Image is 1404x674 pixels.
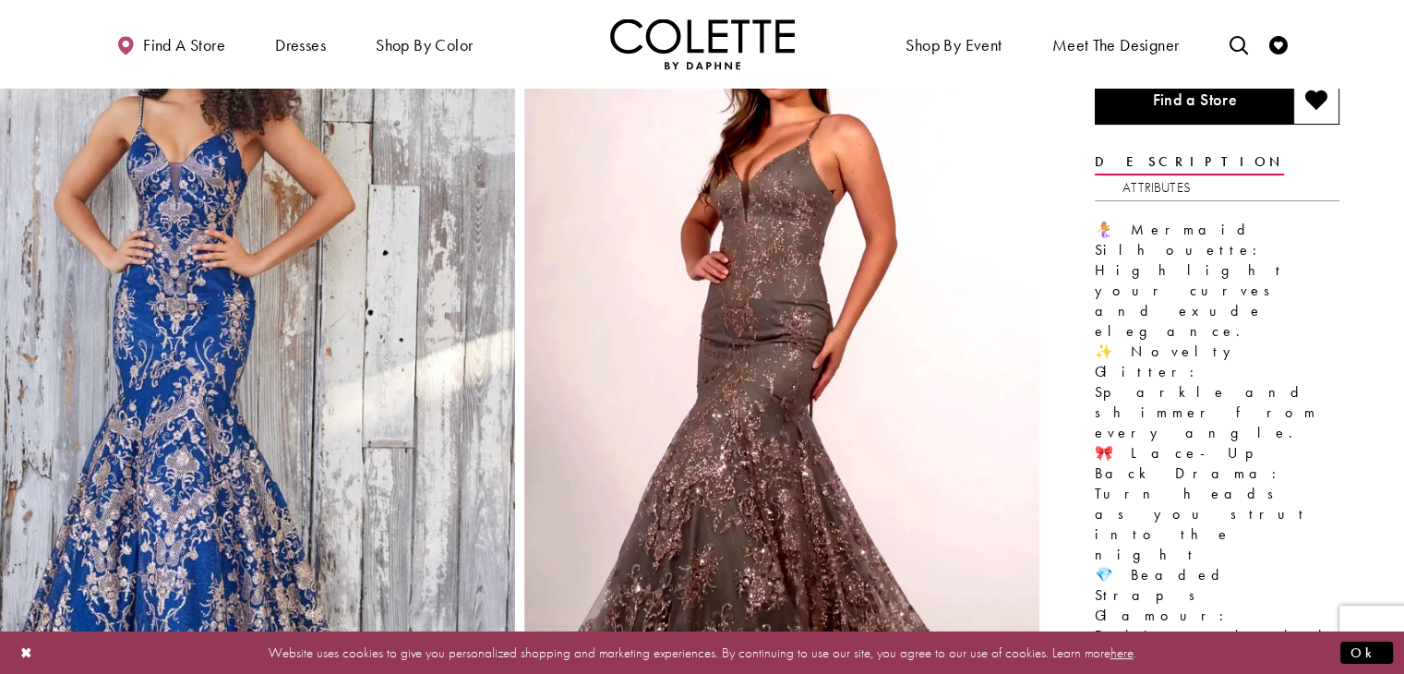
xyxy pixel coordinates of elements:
a: Visit Home Page [610,18,795,69]
a: Find a store [112,18,230,69]
a: Description [1095,149,1284,175]
button: Add to wishlist [1293,78,1339,125]
span: Dresses [275,36,326,54]
span: Meet the designer [1052,36,1180,54]
a: Attributes [1122,175,1191,201]
span: Find a store [143,36,225,54]
button: Submit Dialog [1340,641,1393,664]
button: Close Dialog [11,636,42,668]
span: Shop By Event [901,18,1006,69]
a: Toggle search [1224,18,1252,69]
a: Find a Store [1095,78,1293,125]
a: Meet the designer [1048,18,1184,69]
span: Shop by color [371,18,477,69]
p: Website uses cookies to give you personalized shopping and marketing experiences. By continuing t... [133,640,1271,665]
a: Check Wishlist [1265,18,1292,69]
span: Shop by color [376,36,473,54]
span: Dresses [270,18,330,69]
span: Shop By Event [906,36,1002,54]
a: here [1110,643,1134,661]
img: Colette by Daphne [610,18,795,69]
